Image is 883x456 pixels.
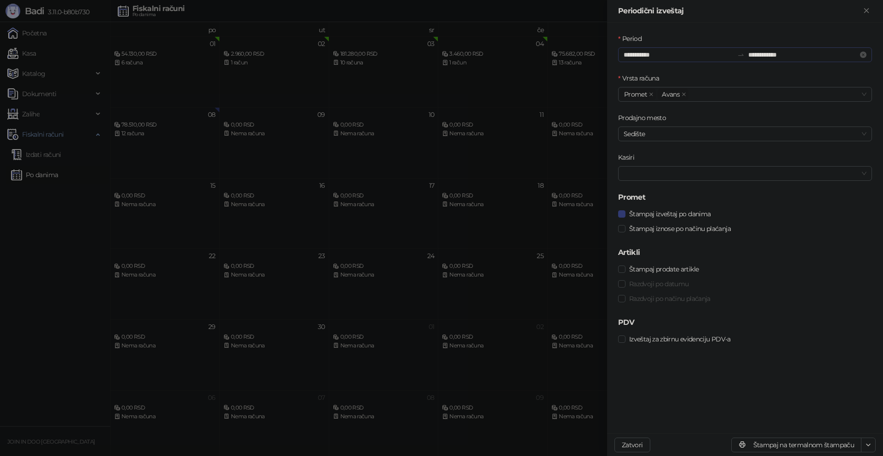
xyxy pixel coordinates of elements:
[625,264,702,274] span: Štampaj prodate artikle
[737,51,745,58] span: to
[625,279,692,289] span: Razdvoji po datumu
[625,294,714,304] span: Razdvoji po načinu plaćanja
[618,247,872,258] h5: Artikli
[731,438,861,452] button: Štampaj na termalnom štampaču
[625,209,714,219] span: Štampaj izveštaj po danima
[614,438,650,452] button: Zatvori
[618,6,861,17] div: Periodični izveštaj
[624,127,866,141] span: Sedište
[625,334,734,344] span: Izveštaj za zbirnu evidenciju PDV-a
[860,52,866,58] span: close-circle
[618,113,671,123] label: Prodajno mesto
[618,73,665,83] label: Vrsta računa
[625,224,734,234] span: Štampaj iznose po načinu plaćanja
[649,92,654,97] span: close
[682,92,686,97] span: close
[618,34,647,44] label: Period
[618,192,872,203] h5: Promet
[624,50,734,60] input: Period
[737,51,745,58] span: swap-right
[861,6,872,17] button: Zatvori
[624,89,647,99] span: Promet
[662,89,680,99] span: Avans
[618,317,872,328] h5: PDV
[618,152,640,162] label: Kasiri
